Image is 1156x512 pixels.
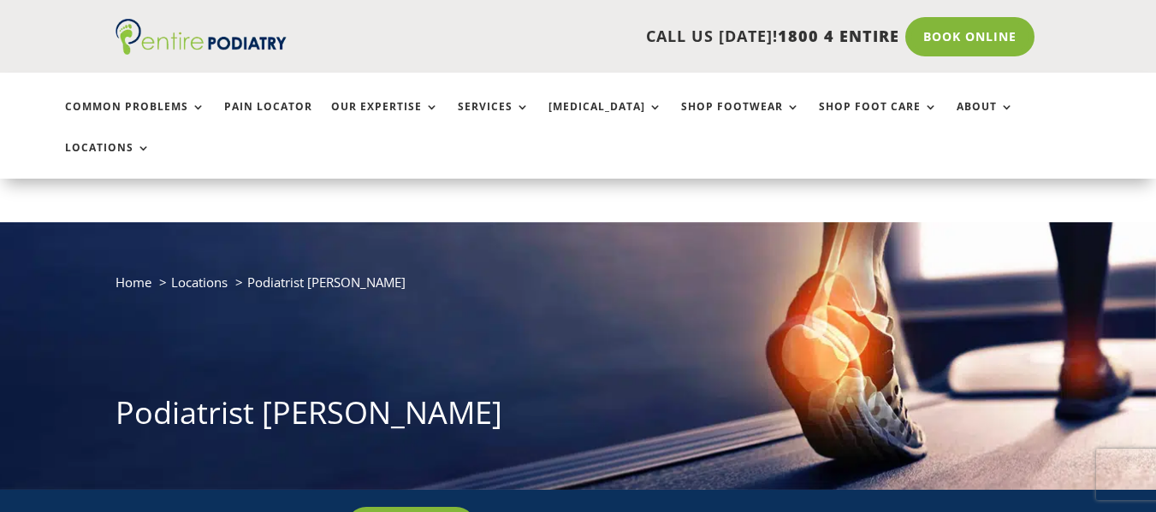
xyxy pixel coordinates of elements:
a: Locations [171,274,228,291]
a: Locations [65,142,151,179]
a: Services [458,101,530,138]
a: Shop Footwear [681,101,800,138]
p: CALL US [DATE]! [326,26,899,48]
a: Book Online [905,17,1034,56]
a: [MEDICAL_DATA] [548,101,662,138]
a: Pain Locator [224,101,312,138]
a: Our Expertise [331,101,439,138]
span: Podiatrist [PERSON_NAME] [247,274,406,291]
a: Home [116,274,151,291]
span: 1800 4 ENTIRE [778,26,899,46]
h1: Podiatrist [PERSON_NAME] [116,391,1040,443]
nav: breadcrumb [116,271,1040,306]
a: About [957,101,1014,138]
a: Entire Podiatry [116,41,287,58]
img: logo (1) [116,19,287,55]
a: Shop Foot Care [819,101,938,138]
a: Common Problems [65,101,205,138]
